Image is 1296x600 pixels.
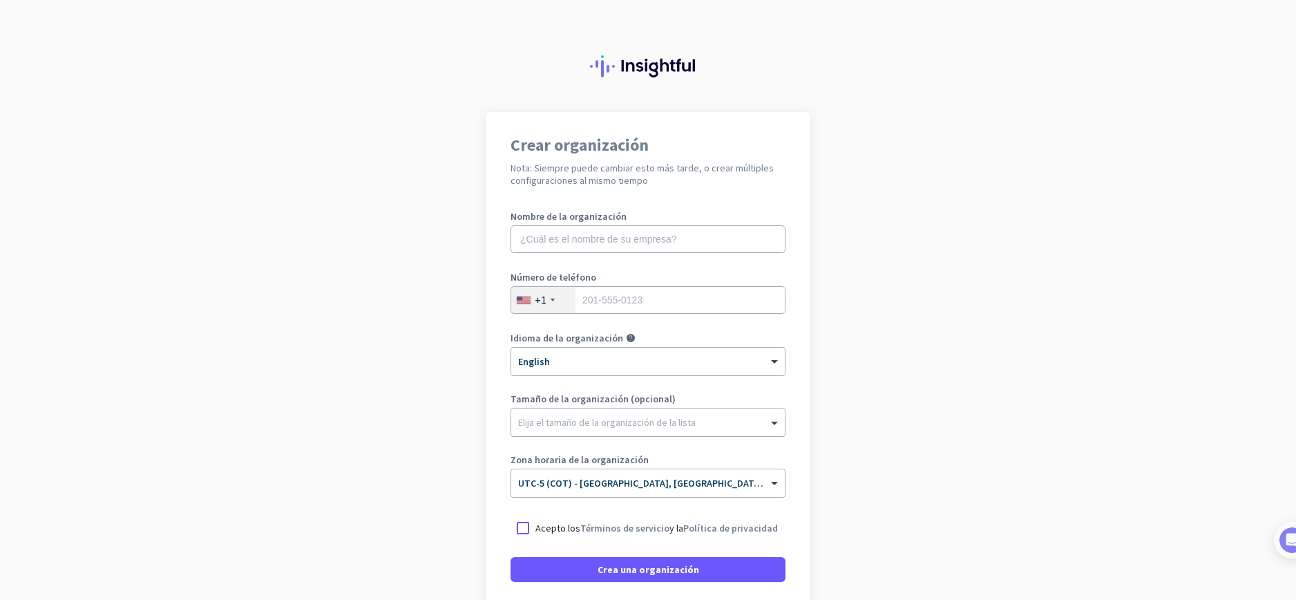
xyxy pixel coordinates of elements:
[511,162,785,187] h2: Nota: Siempre puede cambiar esto más tarde, o crear múltiples configuraciones al mismo tiempo
[511,455,785,465] label: Zona horaria de la organización
[511,394,785,404] label: Tamaño de la organización (opcional)
[511,137,785,153] h1: Crear organización
[590,55,706,77] img: Insightful
[511,557,785,582] button: Crea una organización
[511,286,785,314] input: 201-555-0123
[626,333,636,343] i: help
[511,272,785,282] label: Número de teléfono
[511,212,785,221] label: Nombre de la organización
[535,293,546,307] div: +1
[580,522,669,534] a: Términos de servicio
[511,333,623,343] label: Idioma de la organización
[535,521,778,535] p: Acepto los y la
[683,522,778,534] a: Política de privacidad
[511,225,785,253] input: ¿Cuál es el nombre de su empresa?
[598,563,699,576] span: Crea una organización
